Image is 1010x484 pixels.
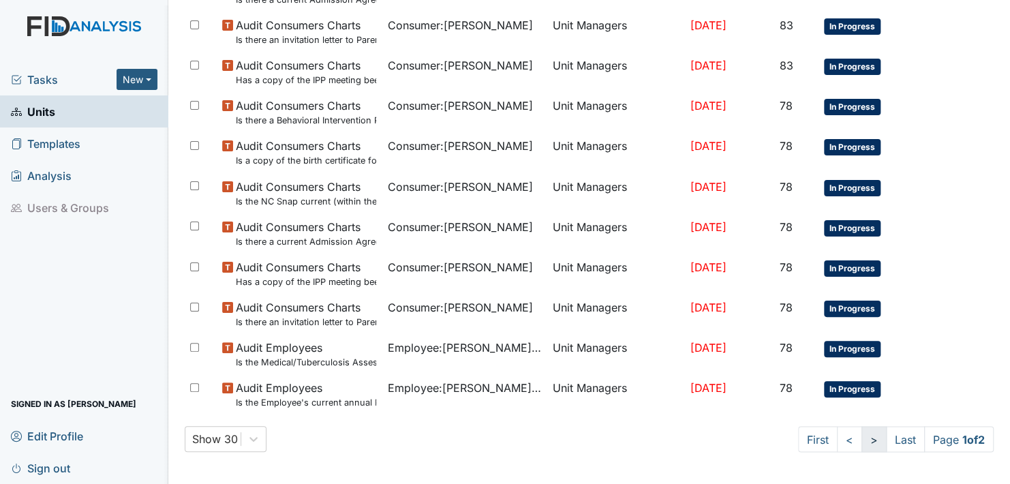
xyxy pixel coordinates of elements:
[780,301,793,314] span: 78
[387,339,542,356] span: Employee : [PERSON_NAME][GEOGRAPHIC_DATA]
[690,59,726,72] span: [DATE]
[798,426,838,452] a: First
[690,301,726,314] span: [DATE]
[690,180,726,194] span: [DATE]
[780,260,793,274] span: 78
[117,69,157,90] button: New
[236,57,377,87] span: Audit Consumers Charts Has a copy of the IPP meeting been sent to the Parent/Guardian within 30 d...
[236,97,377,127] span: Audit Consumers Charts Is there a Behavioral Intervention Program Approval/Consent for every 6 mo...
[387,219,532,235] span: Consumer : [PERSON_NAME]
[236,114,377,127] small: Is there a Behavioral Intervention Program Approval/Consent for every 6 months?
[11,425,83,447] span: Edit Profile
[236,396,377,409] small: Is the Employee's current annual Performance Evaluation on file?
[547,12,685,52] td: Unit Managers
[236,299,377,329] span: Audit Consumers Charts Is there an invitation letter to Parent/Guardian for current years team me...
[780,220,793,234] span: 78
[236,195,377,208] small: Is the NC Snap current (within the last year)?
[236,74,377,87] small: Has a copy of the IPP meeting been sent to the Parent/Guardian [DATE] of the meeting?
[387,97,532,114] span: Consumer : [PERSON_NAME]
[192,431,238,447] div: Show 30
[236,316,377,329] small: Is there an invitation letter to Parent/Guardian for current years team meetings in T-Logs (Therap)?
[11,72,117,88] a: Tasks
[11,457,70,479] span: Sign out
[236,259,377,288] span: Audit Consumers Charts Has a copy of the IPP meeting been sent to the Parent/Guardian within 30 d...
[236,138,377,167] span: Audit Consumers Charts Is a copy of the birth certificate found in the file?
[236,356,377,369] small: Is the Medical/Tuberculosis Assessment updated annually?
[387,380,542,396] span: Employee : [PERSON_NAME][GEOGRAPHIC_DATA]
[547,254,685,294] td: Unit Managers
[861,426,887,452] a: >
[236,380,377,409] span: Audit Employees Is the Employee's current annual Performance Evaluation on file?
[387,259,532,275] span: Consumer : [PERSON_NAME]
[236,179,377,208] span: Audit Consumers Charts Is the NC Snap current (within the last year)?
[236,17,377,46] span: Audit Consumers Charts Is there an invitation letter to Parent/Guardian for current years team me...
[11,165,72,186] span: Analysis
[824,220,881,237] span: In Progress
[236,219,377,248] span: Audit Consumers Charts Is there a current Admission Agreement (within one year)?
[11,101,55,122] span: Units
[547,294,685,334] td: Unit Managers
[780,18,793,32] span: 83
[824,59,881,75] span: In Progress
[690,381,726,395] span: [DATE]
[690,260,726,274] span: [DATE]
[824,260,881,277] span: In Progress
[547,213,685,254] td: Unit Managers
[824,18,881,35] span: In Progress
[886,426,925,452] a: Last
[824,301,881,317] span: In Progress
[387,17,532,33] span: Consumer : [PERSON_NAME]
[837,426,862,452] a: <
[236,339,377,369] span: Audit Employees Is the Medical/Tuberculosis Assessment updated annually?
[962,432,985,446] strong: 1 of 2
[236,235,377,248] small: Is there a current Admission Agreement ([DATE])?
[780,139,793,153] span: 78
[824,381,881,397] span: In Progress
[690,99,726,112] span: [DATE]
[690,220,726,234] span: [DATE]
[236,154,377,167] small: Is a copy of the birth certificate found in the file?
[236,33,377,46] small: Is there an invitation letter to Parent/Guardian for current years team meetings in T-Logs (Therap)?
[780,341,793,354] span: 78
[236,275,377,288] small: Has a copy of the IPP meeting been sent to the Parent/Guardian [DATE] of the meeting?
[387,138,532,154] span: Consumer : [PERSON_NAME]
[924,426,994,452] span: Page
[824,139,881,155] span: In Progress
[690,18,726,32] span: [DATE]
[780,381,793,395] span: 78
[824,180,881,196] span: In Progress
[11,393,136,414] span: Signed in as [PERSON_NAME]
[387,299,532,316] span: Consumer : [PERSON_NAME]
[690,341,726,354] span: [DATE]
[11,133,80,154] span: Templates
[547,334,685,374] td: Unit Managers
[387,57,532,74] span: Consumer : [PERSON_NAME]
[547,132,685,172] td: Unit Managers
[547,92,685,132] td: Unit Managers
[824,341,881,357] span: In Progress
[780,180,793,194] span: 78
[547,173,685,213] td: Unit Managers
[547,374,685,414] td: Unit Managers
[387,179,532,195] span: Consumer : [PERSON_NAME]
[780,99,793,112] span: 78
[690,139,726,153] span: [DATE]
[798,426,994,452] nav: task-pagination
[547,52,685,92] td: Unit Managers
[824,99,881,115] span: In Progress
[780,59,793,72] span: 83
